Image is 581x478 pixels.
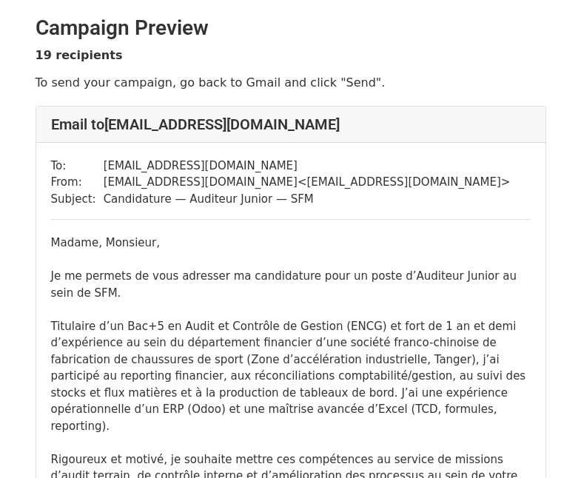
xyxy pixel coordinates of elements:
[36,48,123,62] strong: 19 recipients
[36,16,546,41] h2: Campaign Preview
[51,191,104,208] td: Subject:
[51,158,104,175] td: To:
[51,174,104,191] td: From:
[104,191,511,208] td: Candidature — Auditeur Junior — SFM
[104,158,511,175] td: [EMAIL_ADDRESS][DOMAIN_NAME]
[51,115,531,133] h4: Email to [EMAIL_ADDRESS][DOMAIN_NAME]
[36,75,546,90] p: To send your campaign, go back to Gmail and click "Send".
[104,174,511,191] td: [EMAIL_ADDRESS][DOMAIN_NAME] < [EMAIL_ADDRESS][DOMAIN_NAME] >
